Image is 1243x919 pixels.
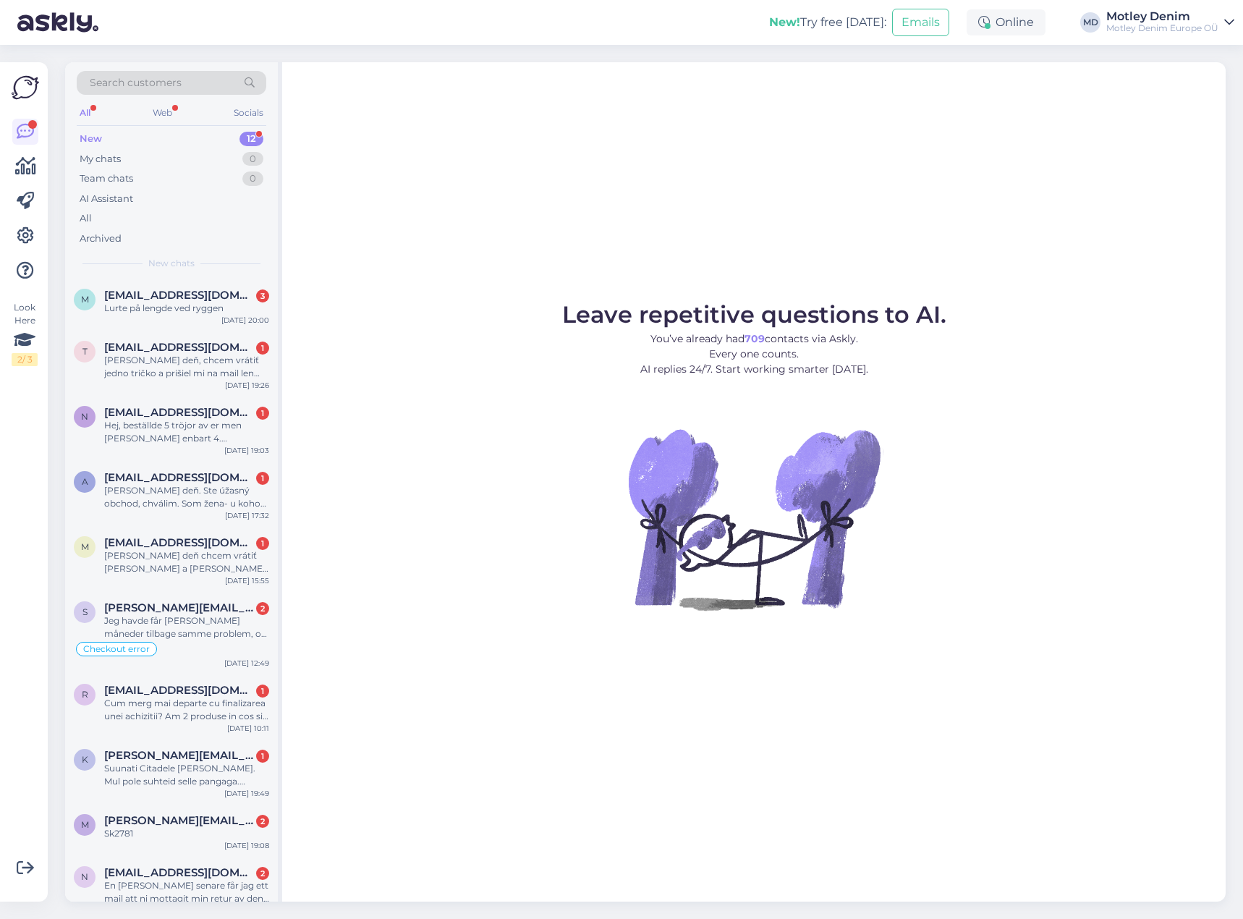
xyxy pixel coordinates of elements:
[104,697,269,723] div: Cum merg mai departe cu finalizarea unei achizitii? Am 2 produse in cos si nu pot finaliza.
[104,536,255,549] span: malahelena@zoznam.sk
[256,867,269,880] div: 2
[77,103,93,122] div: All
[150,103,175,122] div: Web
[80,192,133,206] div: AI Assistant
[256,472,269,485] div: 1
[104,614,269,640] div: Jeg havde får [PERSON_NAME] måneder tilbage samme problem, og der nævnte i at jeg [PERSON_NAME] v...
[80,152,121,166] div: My chats
[82,476,88,487] span: a
[81,819,89,830] span: M
[104,471,255,484] span: alenajozefova@gmail.com
[82,606,88,617] span: s
[12,74,39,101] img: Askly Logo
[104,866,255,879] span: nilcavols@gmail.com
[104,762,269,788] div: Suunati Citadele [PERSON_NAME]. Mul pole suhteid selle pangaga. Kuidas lõpetda vormistada tellimust?
[1106,11,1218,22] div: Motley Denim
[81,411,88,422] span: N
[239,132,263,146] div: 12
[256,342,269,355] div: 1
[242,171,263,186] div: 0
[1106,22,1218,34] div: Motley Denim Europe OÜ
[104,289,255,302] span: monikaconen@hotmail.no
[82,689,88,700] span: r
[104,302,269,315] div: Lurte på lengde ved ryggen
[104,827,269,840] div: Sk2781
[769,14,886,31] div: Try free [DATE]:
[1106,11,1234,34] a: Motley DenimMotley Denim Europe OÜ
[104,549,269,575] div: [PERSON_NAME] deň chcem vrátiť [PERSON_NAME] a [PERSON_NAME] sa mi to cez registráciu urobit dakujem
[82,754,88,765] span: k
[80,132,102,146] div: New
[104,354,269,380] div: [PERSON_NAME] deň, chcem vrátiť jedno tričko a prišiel mi na mail len návratovy kod a neviem ako ...
[744,332,765,345] b: 709
[224,658,269,669] div: [DATE] 12:49
[148,257,195,270] span: New chats
[81,294,89,305] span: m
[221,315,269,326] div: [DATE] 20:00
[769,15,800,29] b: New!
[104,684,255,697] span: razvan.ciobotaru@gmail.com
[967,9,1045,35] div: Online
[80,232,122,246] div: Archived
[104,406,255,419] span: Nisse.b@hotmail.se
[256,602,269,615] div: 2
[562,331,946,377] p: You’ve already had contacts via Askly. Every one counts. AI replies 24/7. Start working smarter [...
[104,419,269,445] div: Hej, beställde 5 tröjor av er men [PERSON_NAME] enbart 4. Ordernummer SE56616. Beställde 2 st MD-...
[224,445,269,456] div: [DATE] 19:03
[1080,12,1100,33] div: MD
[224,788,269,799] div: [DATE] 19:49
[256,537,269,550] div: 1
[80,211,92,226] div: All
[83,645,150,653] span: Checkout error
[562,300,946,329] span: Leave repetitive questions to AI.
[256,685,269,698] div: 1
[256,750,269,763] div: 1
[90,75,182,90] span: Search customers
[104,814,255,827] span: Marek.kerdo@gmail.com
[231,103,266,122] div: Socials
[256,407,269,420] div: 1
[12,301,38,366] div: Look Here
[81,541,89,552] span: m
[225,575,269,586] div: [DATE] 15:55
[104,601,255,614] span: s.skjold.jensen@gmail.com
[104,341,255,354] span: trebor4@centrum.sk
[256,815,269,828] div: 2
[224,840,269,851] div: [DATE] 19:08
[104,749,255,762] span: karl.jatsa@gmail.com
[104,879,269,905] div: En [PERSON_NAME] senare får jag ett mail att ni mottagit min retur av den ena. Jag har inte gjort...
[892,9,949,36] button: Emails
[81,871,88,882] span: n
[225,380,269,391] div: [DATE] 19:26
[256,289,269,302] div: 3
[624,389,884,649] img: No Chat active
[227,723,269,734] div: [DATE] 10:11
[104,484,269,510] div: [PERSON_NAME] deň. Ste úžasný obchod, chválim. Som žena- u koho by som mohla nakupovať dámsku nad...
[80,171,133,186] div: Team chats
[242,152,263,166] div: 0
[225,510,269,521] div: [DATE] 17:32
[12,353,38,366] div: 2 / 3
[82,346,88,357] span: t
